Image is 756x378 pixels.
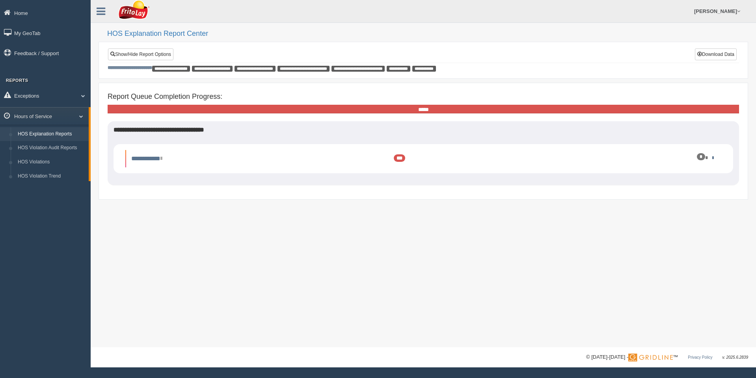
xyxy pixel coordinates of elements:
[107,30,748,38] h2: HOS Explanation Report Center
[586,353,748,361] div: © [DATE]-[DATE] - ™
[628,354,673,361] img: Gridline
[108,48,173,60] a: Show/Hide Report Options
[125,150,721,167] li: Expand
[14,169,89,183] a: HOS Violation Trend
[108,93,739,101] h4: Report Queue Completion Progress:
[14,127,89,141] a: HOS Explanation Reports
[722,355,748,359] span: v. 2025.6.2839
[14,141,89,155] a: HOS Violation Audit Reports
[695,48,737,60] button: Download Data
[688,355,712,359] a: Privacy Policy
[14,155,89,169] a: HOS Violations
